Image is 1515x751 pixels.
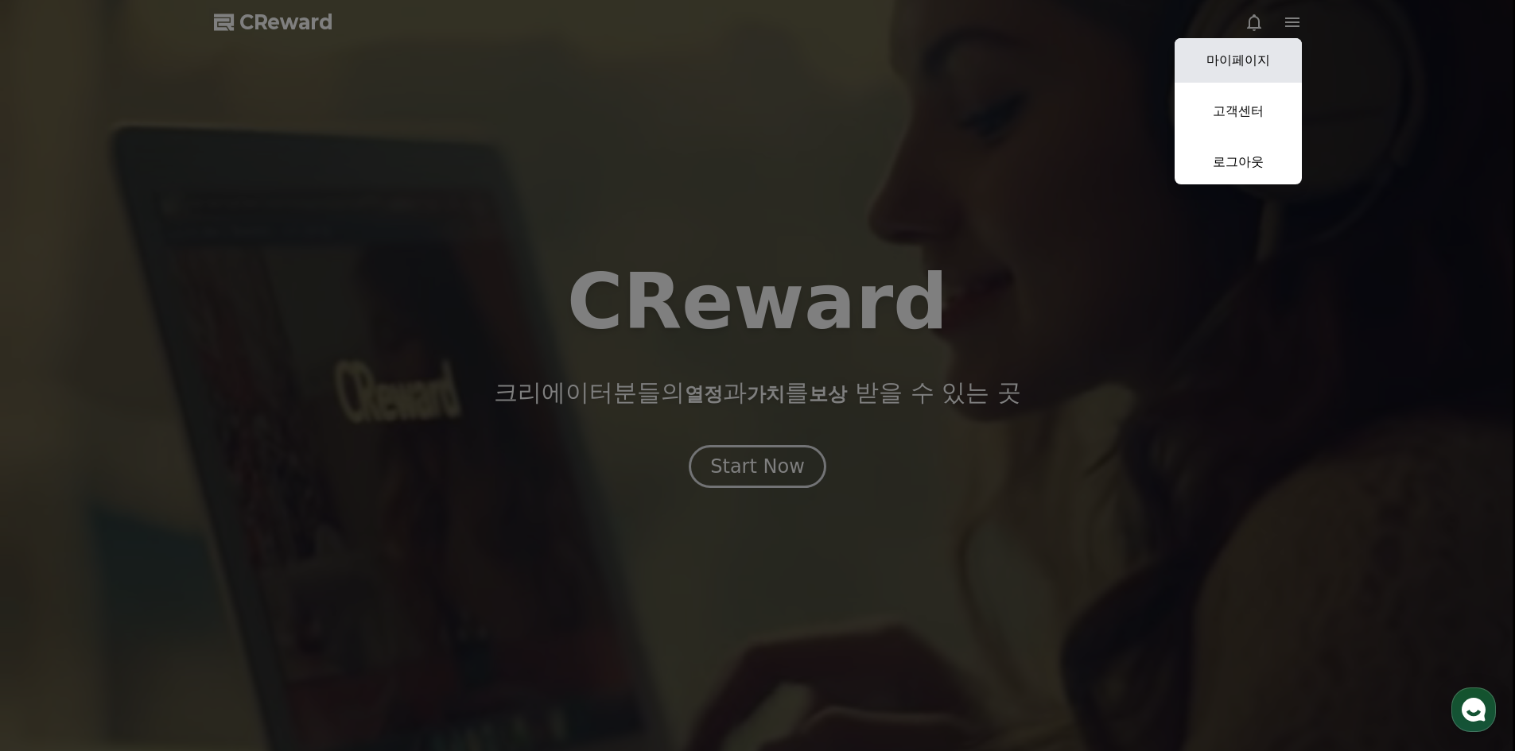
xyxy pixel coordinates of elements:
a: 로그아웃 [1175,140,1302,184]
a: 고객센터 [1175,89,1302,134]
a: 설정 [205,504,305,544]
span: 홈 [50,528,60,540]
span: 설정 [246,528,265,540]
a: 홈 [5,504,105,544]
button: 마이페이지 고객센터 로그아웃 [1175,38,1302,184]
a: 마이페이지 [1175,38,1302,83]
a: 대화 [105,504,205,544]
span: 대화 [146,528,165,541]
